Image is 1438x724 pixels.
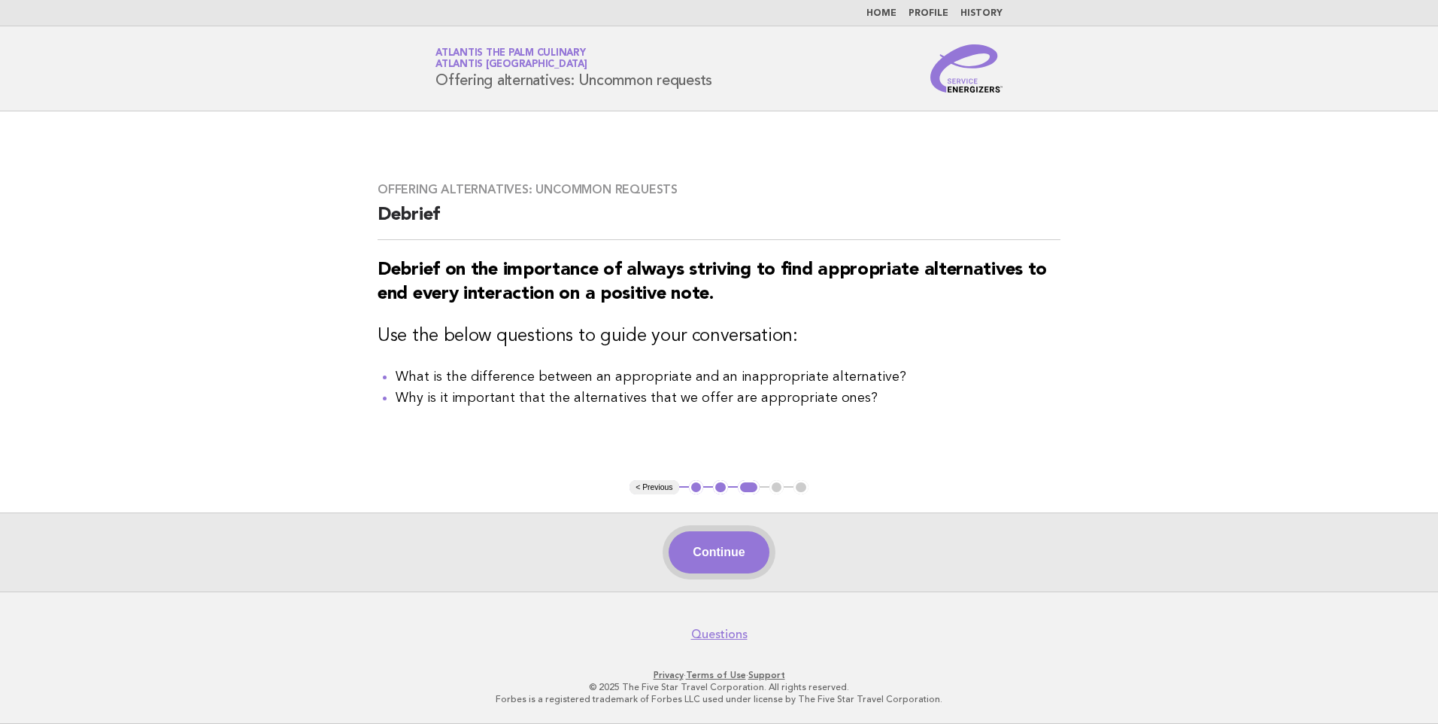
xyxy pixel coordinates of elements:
[713,480,728,495] button: 2
[396,367,1060,388] li: What is the difference between an appropriate and an inappropriate alternative?
[691,627,748,642] a: Questions
[669,531,769,573] button: Continue
[378,324,1060,348] h3: Use the below questions to guide your conversation:
[378,182,1060,197] h3: Offering alternatives: Uncommon requests
[435,60,587,70] span: Atlantis [GEOGRAPHIC_DATA]
[259,681,1179,693] p: © 2025 The Five Star Travel Corporation. All rights reserved.
[378,261,1047,303] strong: Debrief on the importance of always striving to find appropriate alternatives to end every intera...
[866,9,896,18] a: Home
[259,693,1179,705] p: Forbes is a registered trademark of Forbes LLC used under license by The Five Star Travel Corpora...
[686,670,746,680] a: Terms of Use
[689,480,704,495] button: 1
[259,669,1179,681] p: · ·
[435,48,587,69] a: Atlantis The Palm CulinaryAtlantis [GEOGRAPHIC_DATA]
[396,388,1060,409] li: Why is it important that the alternatives that we offer are appropriate ones?
[378,203,1060,240] h2: Debrief
[654,670,684,680] a: Privacy
[748,670,785,680] a: Support
[930,44,1003,93] img: Service Energizers
[630,480,678,495] button: < Previous
[738,480,760,495] button: 3
[435,49,712,88] h1: Offering alternatives: Uncommon requests
[960,9,1003,18] a: History
[909,9,948,18] a: Profile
